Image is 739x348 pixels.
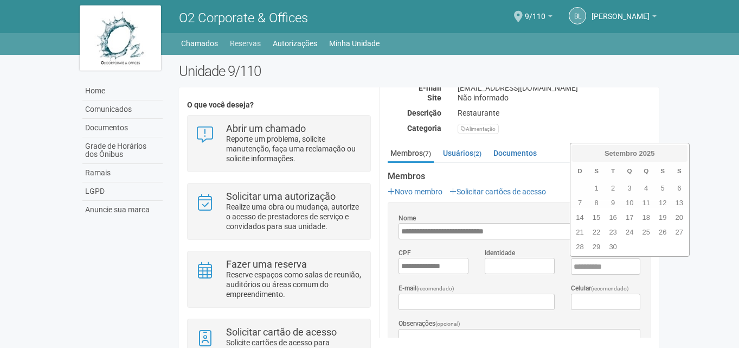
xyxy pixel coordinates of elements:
[226,123,306,134] strong: Abrir um chamado
[399,283,454,294] label: E-mail
[622,181,638,195] a: 3
[638,196,654,210] a: 11
[589,225,605,239] a: 22
[416,286,454,292] span: (recomendado)
[440,145,484,161] a: Usuários(2)
[605,211,621,224] a: 16
[622,211,638,224] a: 17
[605,225,621,239] a: 23
[427,93,441,102] strong: Site
[226,202,362,231] p: Realize uma obra ou mudança, autorize o acesso de prestadores de serviço e convidados para sua un...
[226,191,336,202] strong: Solicitar uma autorização
[655,225,671,239] a: 26
[196,192,362,231] a: Solicitar uma autorização Realize uma obra ou mudança, autorize o acesso de prestadores de serviç...
[388,187,442,196] a: Novo membro
[577,167,582,174] span: Domingo
[638,225,654,239] a: 25
[605,149,637,157] span: Setembro
[572,196,588,210] a: 7
[196,260,362,299] a: Fazer uma reserva Reserve espaços como salas de reunião, auditórios ou áreas comum do empreendime...
[179,63,660,79] h2: Unidade 9/110
[407,124,441,132] strong: Categoria
[655,196,671,210] a: 12
[82,119,163,137] a: Documentos
[179,10,308,26] span: O2 Corporate & Offices
[388,145,434,163] a: Membros(7)
[639,149,655,157] span: 2025
[622,225,638,239] a: 24
[572,240,588,254] a: 28
[82,137,163,164] a: Grade de Horários dos Ônibus
[525,14,552,22] a: 9/110
[591,286,629,292] span: (recomendado)
[644,167,648,174] span: Quinta
[449,83,659,93] div: [EMAIL_ADDRESS][DOMAIN_NAME]
[82,201,163,219] a: Anuncie sua marca
[473,150,481,157] small: (2)
[525,2,545,21] span: 9/110
[485,248,515,258] label: Identidade
[329,36,380,51] a: Minha Unidade
[196,124,362,163] a: Abrir um chamado Reporte um problema, solicite manutenção, faça uma reclamação ou solicite inform...
[622,196,638,210] a: 10
[674,146,686,159] a: Próximo
[187,101,371,109] h4: O que você deseja?
[458,124,499,134] div: Alimentação
[226,258,307,270] strong: Fazer uma reserva
[435,321,460,327] span: (opcional)
[226,134,362,163] p: Reporte um problema, solicite manutenção, faça uma reclamação ou solicite informações.
[571,283,629,294] label: Celular
[589,196,605,210] a: 8
[423,150,431,157] small: (7)
[399,213,416,223] label: Nome
[573,146,585,159] a: Anterior
[82,182,163,201] a: LGPD
[671,211,687,224] a: 20
[82,82,163,100] a: Home
[627,167,632,174] span: Quarta
[181,36,218,51] a: Chamados
[449,108,659,118] div: Restaurante
[572,225,588,239] a: 21
[399,319,460,329] label: Observações
[82,164,163,182] a: Ramais
[419,84,441,92] strong: E-mail
[671,225,687,239] a: 27
[638,181,654,195] a: 4
[407,109,441,117] strong: Descrição
[671,196,687,210] a: 13
[676,148,684,156] span: Próximo
[388,172,651,181] strong: Membros
[572,211,588,224] a: 14
[226,326,337,338] strong: Solicitar cartão de acesso
[589,181,605,195] a: 1
[592,2,650,21] span: brunno lopes
[605,196,621,210] a: 9
[80,5,161,71] img: logo.jpg
[399,248,411,258] label: CPF
[273,36,317,51] a: Autorizações
[575,148,583,156] span: Anterior
[638,211,654,224] a: 18
[605,240,621,254] a: 30
[594,167,599,174] span: Segunda
[589,211,605,224] a: 15
[589,240,605,254] a: 29
[449,93,659,103] div: Não informado
[660,167,665,174] span: Sexta
[655,211,671,224] a: 19
[671,181,687,195] a: 6
[491,145,539,161] a: Documentos
[230,36,261,51] a: Reservas
[611,167,615,174] span: Terça
[677,167,682,174] span: Sábado
[592,14,657,22] a: [PERSON_NAME]
[226,270,362,299] p: Reserve espaços como salas de reunião, auditórios ou áreas comum do empreendimento.
[655,181,671,195] a: 5
[605,181,621,195] a: 2
[569,7,586,24] a: bl
[449,187,546,196] a: Solicitar cartões de acesso
[82,100,163,119] a: Comunicados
